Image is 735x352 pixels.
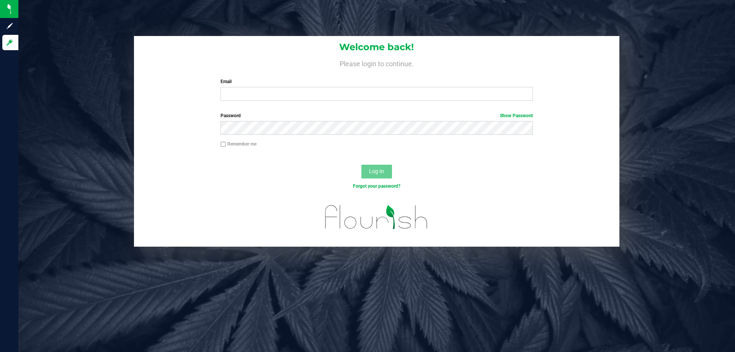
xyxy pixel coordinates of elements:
[134,58,619,67] h4: Please login to continue.
[6,22,13,30] inline-svg: Sign up
[500,113,533,118] a: Show Password
[316,198,437,237] img: flourish_logo.svg
[220,113,241,118] span: Password
[220,142,226,147] input: Remember me
[6,39,13,46] inline-svg: Log in
[220,78,532,85] label: Email
[134,42,619,52] h1: Welcome back!
[220,141,256,147] label: Remember me
[353,183,400,189] a: Forgot your password?
[361,165,392,178] button: Log In
[369,168,384,174] span: Log In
